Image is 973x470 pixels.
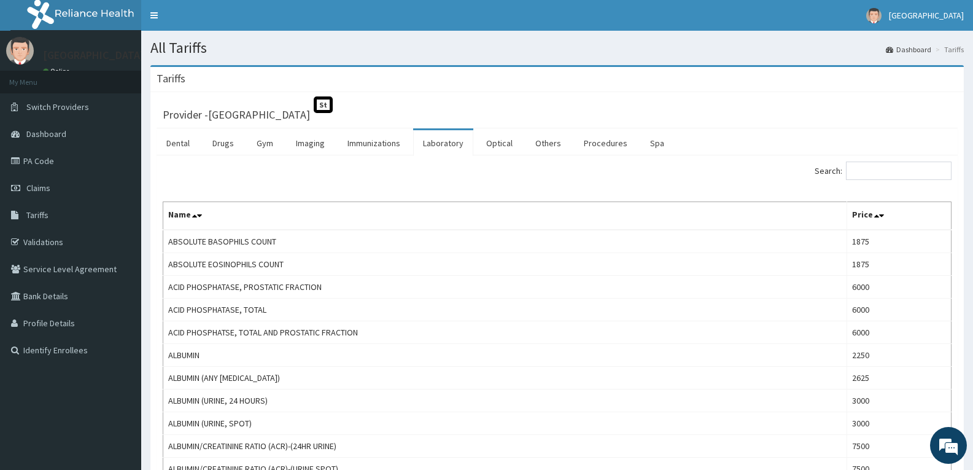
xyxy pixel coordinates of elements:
span: Tariffs [26,210,48,221]
td: ACID PHOSPHATASE, PROSTATIC FRACTION [163,276,847,299]
a: Dashboard [886,44,931,55]
p: [GEOGRAPHIC_DATA] [43,50,144,61]
h3: Provider - [GEOGRAPHIC_DATA] [163,109,310,120]
td: ABSOLUTE EOSINOPHILS COUNT [163,253,847,276]
td: 3000 [847,390,951,412]
div: Chat with us now [64,69,206,85]
input: Search: [846,162,952,180]
td: 6000 [847,299,951,321]
img: User Image [866,8,882,23]
td: 7500 [847,435,951,458]
th: Price [847,202,951,230]
th: Name [163,202,847,230]
a: Optical [476,130,522,156]
span: Switch Providers [26,101,89,112]
img: d_794563401_company_1708531726252_794563401 [23,61,50,92]
a: Imaging [286,130,335,156]
td: ALBUMIN (ANY [MEDICAL_DATA]) [163,367,847,390]
a: Immunizations [338,130,410,156]
span: St [314,96,333,113]
a: Procedures [574,130,637,156]
h3: Tariffs [157,73,185,84]
li: Tariffs [932,44,964,55]
td: ABSOLUTE BASOPHILS COUNT [163,230,847,253]
a: Laboratory [413,130,473,156]
td: 6000 [847,321,951,344]
label: Search: [815,162,952,180]
td: ALBUMIN [163,344,847,367]
h1: All Tariffs [150,40,964,56]
span: Dashboard [26,128,66,139]
a: Dental [157,130,200,156]
a: Spa [640,130,674,156]
a: Others [525,130,571,156]
img: User Image [6,37,34,65]
td: 1875 [847,253,951,276]
td: 1875 [847,230,951,253]
td: 2625 [847,367,951,390]
a: Online [43,67,72,76]
div: Minimize live chat window [201,6,231,36]
td: ALBUMIN (URINE, 24 HOURS) [163,390,847,412]
a: Drugs [203,130,244,156]
a: Gym [247,130,283,156]
textarea: Type your message and hit 'Enter' [6,335,234,378]
span: [GEOGRAPHIC_DATA] [889,10,964,21]
td: ACID PHOSPHATSE, TOTAL AND PROSTATIC FRACTION [163,321,847,344]
td: 3000 [847,412,951,435]
td: ALBUMIN/CREATININE RATIO (ACR)-(24HR URINE) [163,435,847,458]
td: 6000 [847,276,951,299]
td: ALBUMIN (URINE, SPOT) [163,412,847,435]
span: We're online! [71,155,169,279]
span: Claims [26,182,50,194]
td: 2250 [847,344,951,367]
td: ACID PHOSPHATASE, TOTAL [163,299,847,321]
